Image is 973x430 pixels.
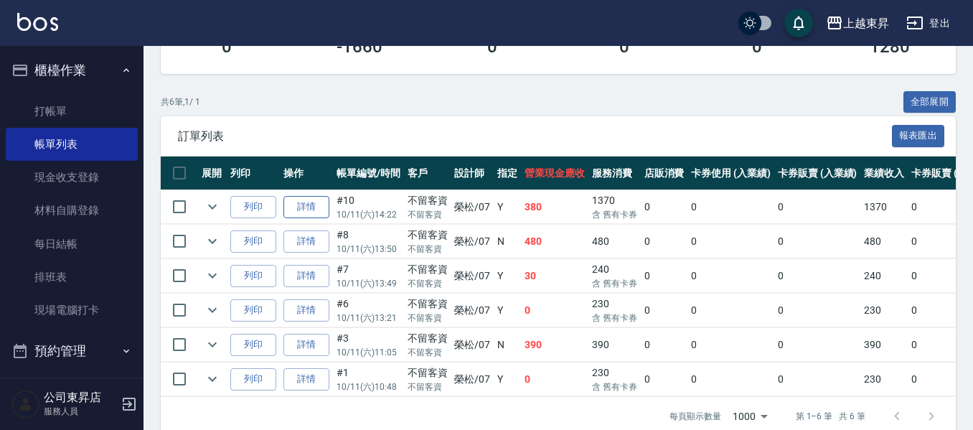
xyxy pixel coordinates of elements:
td: #7 [333,259,404,293]
td: 榮松 /07 [451,328,494,362]
a: 材料自購登錄 [6,194,138,227]
button: 全部展開 [903,91,956,113]
p: 含 舊有卡券 [592,208,637,221]
td: 390 [521,328,588,362]
td: 0 [521,294,588,327]
h3: 0 [752,37,762,57]
h3: 0 [487,37,497,57]
p: 不留客資 [408,312,448,324]
a: 打帳單 [6,95,138,128]
td: 榮松 /07 [451,225,494,258]
a: 詳情 [283,368,329,391]
td: 0 [641,328,688,362]
a: 詳情 [283,299,329,322]
td: Y [494,259,521,293]
p: 每頁顯示數量 [669,410,721,423]
td: 480 [521,225,588,258]
p: 10/11 (六) 14:22 [337,208,400,221]
button: 列印 [230,368,276,391]
td: N [494,328,521,362]
th: 列印 [227,156,280,190]
td: 0 [774,363,861,396]
p: 服務人員 [44,405,117,418]
td: 榮松 /07 [451,259,494,293]
td: 480 [588,225,641,258]
div: 上越東昇 [843,14,889,32]
a: 排班表 [6,261,138,294]
h3: 0 [222,37,232,57]
div: 不留客資 [408,296,448,312]
td: 0 [687,363,774,396]
td: 榮松 /07 [451,294,494,327]
td: 1370 [588,190,641,224]
button: expand row [202,196,223,218]
td: 0 [774,259,861,293]
p: 不留客資 [408,346,448,359]
div: 不留客資 [408,193,448,208]
td: 0 [521,363,588,396]
td: 0 [774,294,861,327]
button: 列印 [230,334,276,356]
td: 390 [860,328,908,362]
button: save [784,9,813,37]
th: 指定 [494,156,521,190]
p: 第 1–6 筆 共 6 筆 [796,410,865,423]
th: 帳單編號/時間 [333,156,404,190]
th: 業績收入 [860,156,908,190]
button: expand row [202,368,223,390]
button: expand row [202,299,223,321]
td: Y [494,363,521,396]
th: 卡券使用 (入業績) [687,156,774,190]
h5: 公司東昇店 [44,391,117,405]
a: 詳情 [283,196,329,218]
th: 營業現金應收 [521,156,588,190]
button: 列印 [230,196,276,218]
a: 每日結帳 [6,228,138,261]
div: 不留客資 [408,228,448,243]
th: 客戶 [404,156,451,190]
a: 帳單列表 [6,128,138,161]
td: 0 [687,259,774,293]
p: 不留客資 [408,380,448,393]
div: 不留客資 [408,365,448,380]
td: #6 [333,294,404,327]
p: 含 舊有卡券 [592,277,637,290]
a: 報表匯出 [892,128,945,142]
p: 10/11 (六) 13:49 [337,277,400,290]
button: 上越東昇 [820,9,895,38]
td: 榮松 /07 [451,190,494,224]
button: 列印 [230,299,276,322]
a: 詳情 [283,230,329,253]
td: 390 [588,328,641,362]
h3: -1660 [337,37,382,57]
p: 共 6 筆, 1 / 1 [161,95,200,108]
td: 0 [641,190,688,224]
button: expand row [202,334,223,355]
button: 列印 [230,230,276,253]
td: 0 [641,225,688,258]
td: 240 [588,259,641,293]
span: 訂單列表 [178,129,892,144]
td: Y [494,190,521,224]
td: 230 [860,294,908,327]
th: 店販消費 [641,156,688,190]
p: 10/11 (六) 10:48 [337,380,400,393]
p: 不留客資 [408,277,448,290]
td: 0 [774,328,861,362]
p: 10/11 (六) 13:50 [337,243,400,256]
td: 240 [860,259,908,293]
p: 不留客資 [408,243,448,256]
img: Person [11,390,40,419]
td: 480 [860,225,908,258]
button: 登出 [901,10,956,37]
th: 操作 [280,156,333,190]
button: expand row [202,265,223,286]
th: 展開 [198,156,227,190]
td: 0 [641,259,688,293]
td: 0 [774,190,861,224]
th: 服務消費 [588,156,641,190]
td: 230 [860,363,908,396]
p: 10/11 (六) 11:05 [337,346,400,359]
td: 0 [687,328,774,362]
th: 卡券販賣 (入業績) [774,156,861,190]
